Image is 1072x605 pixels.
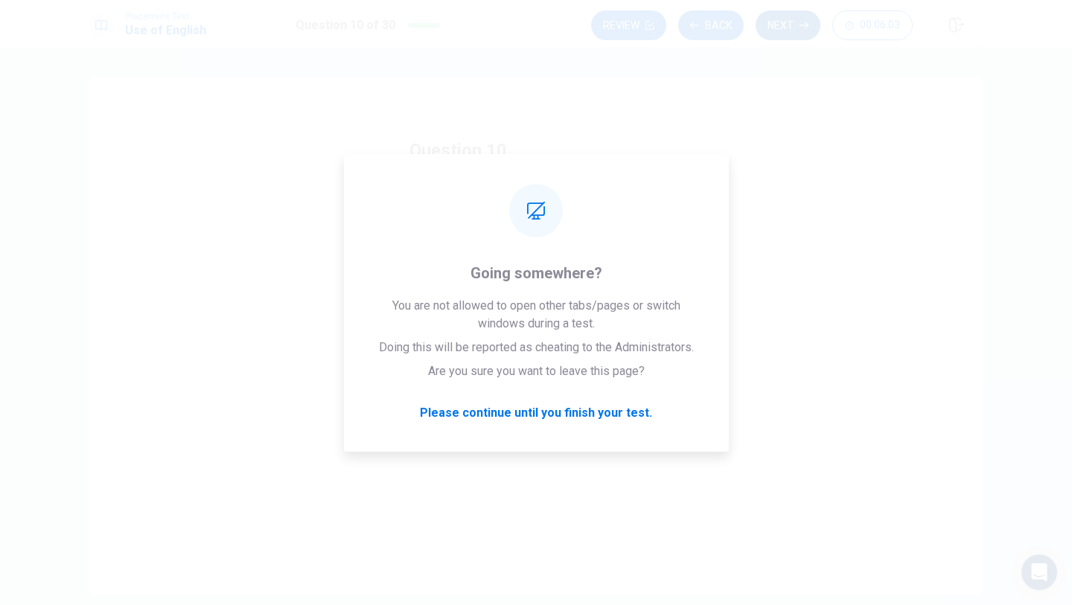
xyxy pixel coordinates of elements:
div: C [416,327,440,350]
span: bracelet [446,330,488,348]
h1: Use of English [125,22,206,39]
button: Bring [409,271,663,308]
span: ring [446,281,465,298]
span: hat [446,231,462,249]
h4: Question 10 [409,138,663,162]
div: Open Intercom Messenger [1021,554,1057,590]
div: D [416,376,440,400]
button: Next [756,10,820,40]
span: 00:06:03 [860,19,900,31]
span: Placement Test [125,11,206,22]
h1: Question 10 of 30 [296,16,395,34]
button: Review [591,10,666,40]
button: Cbracelet [409,320,663,357]
button: 00:06:03 [832,10,913,40]
button: Ahat [409,222,663,259]
button: Dglove [409,369,663,406]
span: A ___ is worn on the wrist. [409,180,663,198]
button: Back [678,10,744,40]
span: glove [446,379,475,397]
div: B [416,278,440,301]
div: A [416,228,440,252]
